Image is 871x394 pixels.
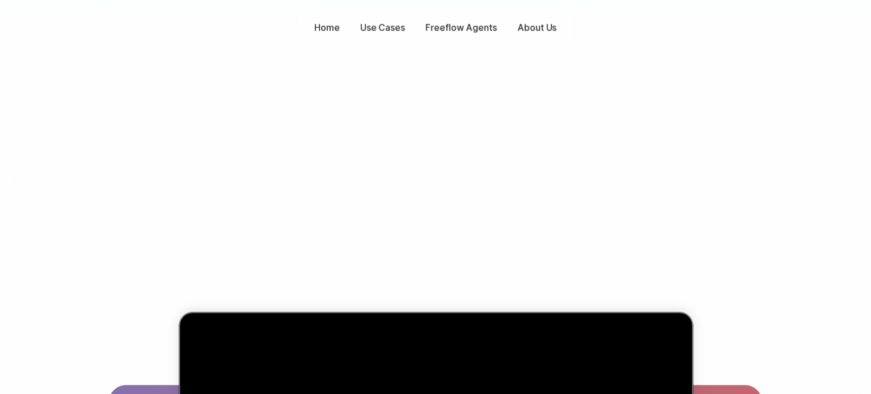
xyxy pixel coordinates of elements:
[360,21,405,34] p: Use Cases
[425,21,497,34] p: Freeflow Agents
[517,21,556,34] p: About Us
[314,21,340,34] p: Home
[511,19,562,36] a: About Us
[420,19,502,36] a: Freeflow Agents
[354,19,411,36] button: Use Cases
